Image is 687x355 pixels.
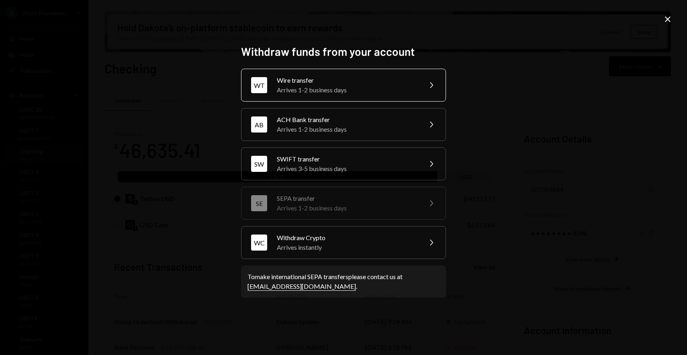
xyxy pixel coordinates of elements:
div: ACH Bank transfer [277,115,417,124]
div: Arrives 1-2 business days [277,124,417,134]
div: Withdraw Crypto [277,233,417,243]
button: SESEPA transferArrives 1-2 business days [241,187,446,220]
div: WT [251,77,267,93]
div: Arrives 1-2 business days [277,203,417,213]
div: SWIFT transfer [277,154,417,164]
div: SE [251,195,267,211]
button: SWSWIFT transferArrives 3-5 business days [241,147,446,180]
h2: Withdraw funds from your account [241,44,446,59]
div: SW [251,156,267,172]
div: Arrives 1-2 business days [277,85,417,95]
div: Arrives instantly [277,243,417,252]
div: Arrives 3-5 business days [277,164,417,173]
div: AB [251,116,267,133]
button: ABACH Bank transferArrives 1-2 business days [241,108,446,141]
button: WTWire transferArrives 1-2 business days [241,69,446,102]
button: WCWithdraw CryptoArrives instantly [241,226,446,259]
div: To make international SEPA transfers please contact us at . [247,272,440,291]
a: [EMAIL_ADDRESS][DOMAIN_NAME] [247,282,356,291]
div: Wire transfer [277,75,417,85]
div: WC [251,235,267,251]
div: SEPA transfer [277,194,417,203]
